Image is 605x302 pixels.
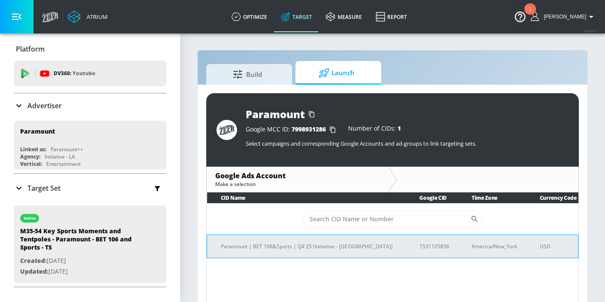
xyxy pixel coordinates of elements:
[20,227,140,256] div: M35-54 Key Sports Moments and Tentpoles - Paramount - BET 106 and Sports - TS
[215,64,280,85] span: Build
[83,13,108,21] div: Atrium
[303,210,470,228] input: Search CID Name or Number
[14,205,166,283] div: activeM35-54 Key Sports Moments and Tentpoles - Paramount - BET 106 and Sports - TSCreated:[DATE]...
[20,256,140,266] p: [DATE]
[531,12,596,22] button: [PERSON_NAME]
[215,171,379,180] div: Google Ads Account
[20,146,46,153] div: Linked as:
[304,63,369,83] span: Launch
[419,242,451,251] p: 1531105856
[348,125,401,134] div: Number of CIDs:
[20,160,42,168] div: Vertical:
[54,69,95,78] p: DV360:
[27,183,60,193] p: Target Set
[20,127,55,135] div: Paramount
[540,242,571,251] p: USD
[303,210,482,228] div: Search CID Name or Number
[292,125,326,133] span: 7998931286
[246,140,569,147] p: Select campaigns and corresponding Google Accounts and ad-groups to link targeting sets.
[508,4,532,28] button: Open Resource Center, 1 new notification
[14,121,166,170] div: ParamountLinked as:Paramount++Agency:Initiative - LAVertical:Entertainment
[540,14,586,20] span: login as: Heather.Aleksis@zefr.com
[207,192,406,203] th: CID Name
[14,37,166,61] div: Platform
[221,242,399,251] p: Paramount | BET 106&Sports | Q4'25 (Initiative - [GEOGRAPHIC_DATA])
[14,94,166,118] div: Advertiser
[246,125,340,134] div: Google MCC ID:
[14,174,166,202] div: Target Set
[526,192,578,203] th: Currency Code
[27,101,62,110] p: Advertiser
[20,266,140,277] p: [DATE]
[458,192,526,203] th: Time Zone
[369,1,414,32] a: Report
[529,9,532,20] div: 1
[207,167,388,192] div: Google Ads AccountMake a selection
[406,192,458,203] th: Google CID
[20,153,40,160] div: Agency:
[274,1,319,32] a: Target
[472,242,519,251] p: America/New_York
[14,61,166,86] div: DV360: Youtube
[20,267,48,275] span: Updated:
[215,180,379,188] div: Make a selection
[45,153,75,160] div: Initiative - LA
[20,256,47,265] span: Created:
[225,1,274,32] a: optimize
[319,1,369,32] a: measure
[72,69,95,78] p: Youtube
[584,28,596,33] span: v 4.33.5
[246,107,305,121] div: Paramount
[397,124,401,132] span: 1
[16,44,45,54] p: Platform
[68,10,108,23] a: Atrium
[24,216,36,220] div: active
[46,160,81,168] div: Entertainment
[51,146,83,153] div: Paramount++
